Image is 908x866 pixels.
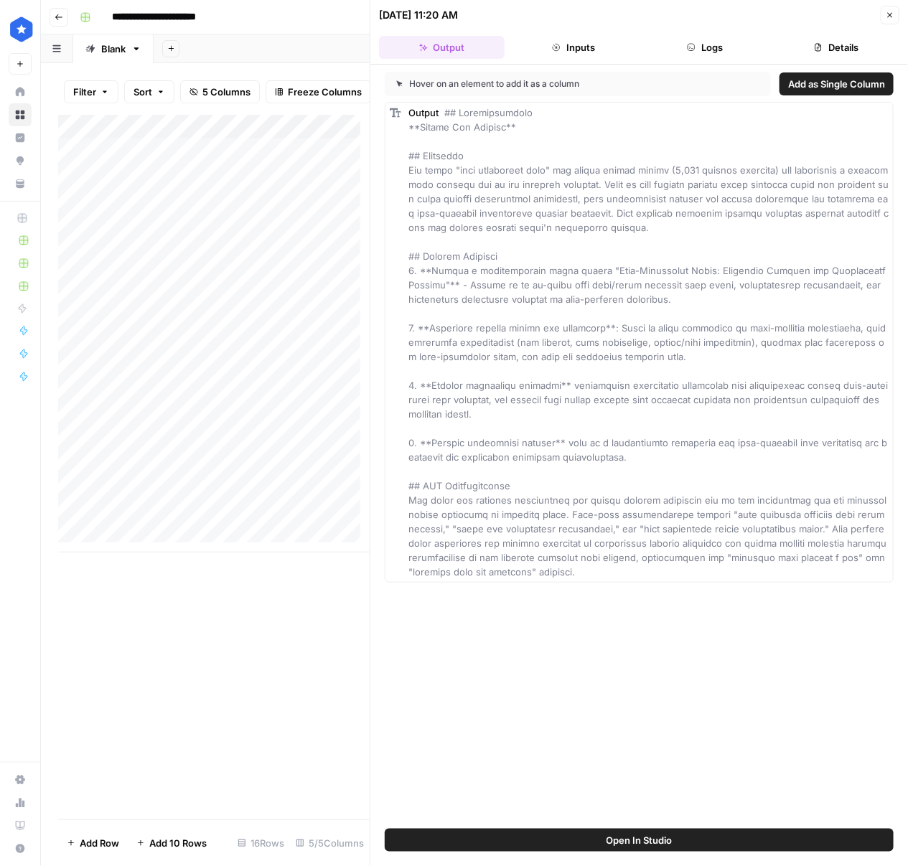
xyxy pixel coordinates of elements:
[64,80,118,103] button: Filter
[232,832,290,855] div: 16 Rows
[101,42,126,56] div: Blank
[780,72,894,95] button: Add as Single Column
[379,8,458,22] div: [DATE] 11:20 AM
[80,836,119,850] span: Add Row
[379,36,505,59] button: Output
[9,768,32,791] a: Settings
[607,833,673,847] span: Open In Studio
[128,832,215,855] button: Add 10 Rows
[510,36,636,59] button: Inputs
[149,836,207,850] span: Add 10 Rows
[9,837,32,860] button: Help + Support
[9,103,32,126] a: Browse
[73,85,96,99] span: Filter
[9,791,32,814] a: Usage
[9,172,32,195] a: Your Data
[408,107,889,578] span: ## Loremipsumdolo **Sitame Con Adipisc** ## Elitseddo Eiu tempo "inci utlaboreet dolo" mag aliqua...
[385,829,894,852] button: Open In Studio
[73,34,154,63] a: Blank
[134,85,152,99] span: Sort
[180,80,260,103] button: 5 Columns
[9,149,32,172] a: Opportunities
[290,832,370,855] div: 5/5 Columns
[642,36,768,59] button: Logs
[9,126,32,149] a: Insights
[58,832,128,855] button: Add Row
[408,107,439,118] span: Output
[9,80,32,103] a: Home
[9,11,32,47] button: Workspace: ConsumerAffairs
[9,814,32,837] a: Learning Hub
[788,77,885,91] span: Add as Single Column
[396,77,670,90] div: Hover on an element to add it as a column
[774,36,899,59] button: Details
[9,17,34,42] img: ConsumerAffairs Logo
[266,80,371,103] button: Freeze Columns
[124,80,174,103] button: Sort
[202,85,251,99] span: 5 Columns
[288,85,362,99] span: Freeze Columns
